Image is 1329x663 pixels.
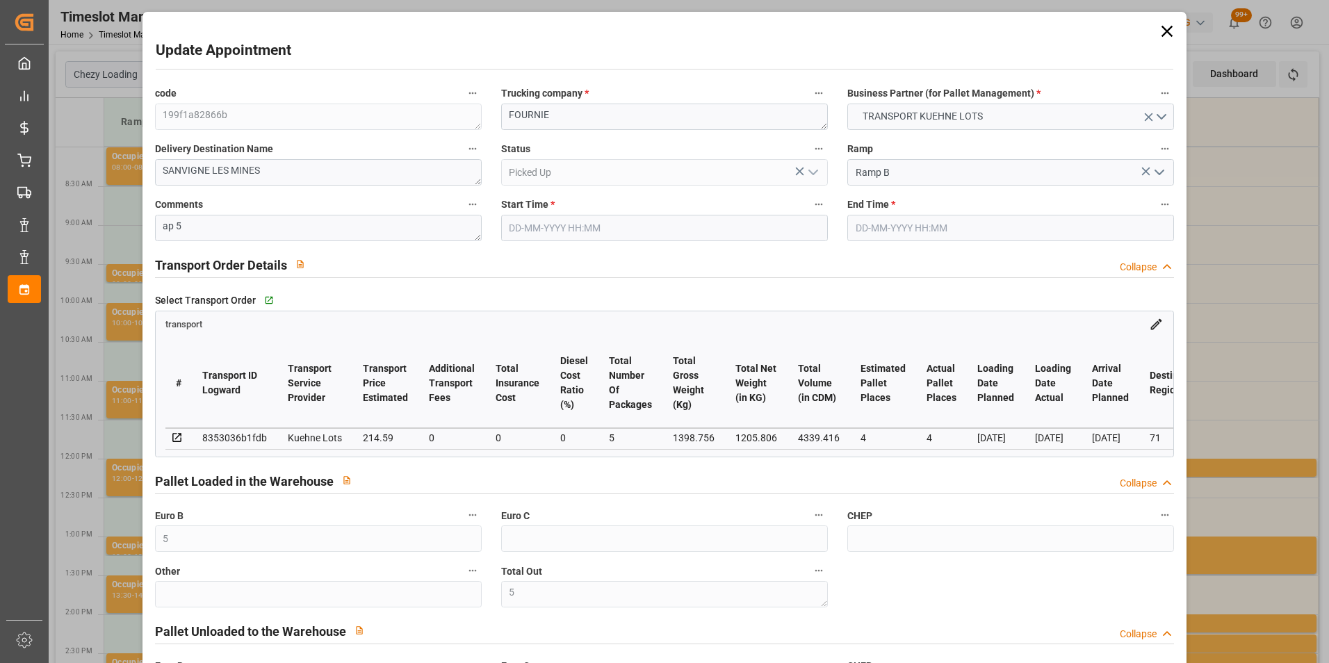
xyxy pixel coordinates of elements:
div: Collapse [1120,627,1157,641]
span: code [155,86,177,101]
span: Other [155,564,180,579]
div: [DATE] [1035,429,1071,446]
div: 71 [1150,429,1201,446]
span: Ramp [847,142,873,156]
span: Select Transport Order [155,293,256,308]
div: 5 [609,429,652,446]
div: [DATE] [977,429,1014,446]
th: Loading Date Actual [1025,338,1082,428]
div: Collapse [1120,476,1157,491]
button: End Time * [1156,195,1174,213]
button: Euro B [464,506,482,524]
div: 214.59 [363,429,408,446]
div: [DATE] [1092,429,1129,446]
button: Total Out [810,562,828,580]
th: Loading Date Planned [967,338,1025,428]
button: Ramp [1156,140,1174,158]
button: Delivery Destination Name [464,140,482,158]
button: View description [287,251,313,277]
span: End Time [847,197,895,212]
th: Total Number Of Packages [598,338,662,428]
div: 0 [429,429,475,446]
button: Trucking company * [810,84,828,102]
span: Comments [155,197,203,212]
input: Type to search/select [847,159,1174,186]
input: Type to search/select [501,159,828,186]
div: 4339.416 [798,429,840,446]
span: TRANSPORT KUEHNE LOTS [856,109,990,124]
div: Collapse [1120,260,1157,275]
button: open menu [847,104,1174,130]
h2: Transport Order Details [155,256,287,275]
span: Total Out [501,564,542,579]
div: 1398.756 [673,429,715,446]
textarea: SANVIGNE LES MINES [155,159,482,186]
button: code [464,84,482,102]
div: 1205.806 [735,429,777,446]
th: Actual Pallet Places [916,338,967,428]
textarea: FOURNIE [501,104,828,130]
button: Business Partner (for Pallet Management) * [1156,84,1174,102]
input: DD-MM-YYYY HH:MM [847,215,1174,241]
th: Diesel Cost Ratio (%) [550,338,598,428]
div: 0 [560,429,588,446]
textarea: 199f1a82866b [155,104,482,130]
input: DD-MM-YYYY HH:MM [501,215,828,241]
button: Euro C [810,506,828,524]
th: Total Volume (in CDM) [788,338,850,428]
th: # [165,338,192,428]
th: Estimated Pallet Places [850,338,916,428]
button: Other [464,562,482,580]
th: Total Gross Weight (Kg) [662,338,725,428]
span: Euro B [155,509,184,523]
th: Transport Service Provider [277,338,352,428]
textarea: ap 5 [155,215,482,241]
h2: Pallet Loaded in the Warehouse [155,472,334,491]
span: CHEP [847,509,872,523]
span: Start Time [501,197,555,212]
textarea: 5 [501,581,828,607]
th: Total Net Weight (in KG) [725,338,788,428]
h2: Update Appointment [156,40,291,62]
th: Destination Region [1139,338,1212,428]
button: CHEP [1156,506,1174,524]
span: Trucking company [501,86,589,101]
h2: Pallet Unloaded to the Warehouse [155,622,346,641]
th: Total Insurance Cost [485,338,550,428]
button: open menu [1148,162,1169,183]
th: Arrival Date Planned [1082,338,1139,428]
button: Start Time * [810,195,828,213]
div: 8353036b1fdb [202,429,267,446]
a: transport [165,318,202,329]
th: Transport Price Estimated [352,338,418,428]
button: Status [810,140,828,158]
div: 4 [861,429,906,446]
div: 4 [927,429,956,446]
th: Additional Transport Fees [418,338,485,428]
span: transport [165,319,202,329]
button: open menu [802,162,823,183]
button: View description [334,467,360,493]
div: 0 [496,429,539,446]
span: Business Partner (for Pallet Management) [847,86,1041,101]
button: View description [346,617,373,644]
th: Transport ID Logward [192,338,277,428]
div: Kuehne Lots [288,429,342,446]
span: Delivery Destination Name [155,142,273,156]
span: Euro C [501,509,530,523]
span: Status [501,142,530,156]
button: Comments [464,195,482,213]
